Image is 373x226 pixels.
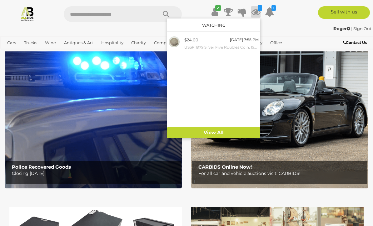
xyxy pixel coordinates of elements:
a: Antiques & Art [62,38,96,48]
a: Sign Out [353,26,371,31]
i: ✔ [215,5,221,11]
a: Sell with us [318,6,370,19]
div: [DATE] 7:55 PM [230,36,259,43]
a: Watching [202,23,226,28]
a: 1 [265,6,274,18]
i: 1 [271,5,276,11]
img: 52074-410a.jpeg [169,36,180,47]
strong: IRoger [332,26,350,31]
a: Wine [42,38,58,48]
a: $24.00 [DATE] 7:55 PM USSR 1979 Silver Five Roubles Coin, 1980 Moscow Olympics, Hammer Throw .900 [167,35,260,52]
a: Office [268,38,285,48]
a: Sports [5,48,22,58]
a: Charity [129,38,148,48]
a: Hospitality [99,38,126,48]
img: Allbids.com.au [20,6,35,21]
a: View All [167,127,260,138]
a: Trucks [22,38,40,48]
b: Contact Us [343,40,367,45]
span: $24.00 [184,37,198,42]
a: Contact Us [343,39,368,46]
span: | [351,26,352,31]
a: [GEOGRAPHIC_DATA] [26,48,75,58]
a: 1 [251,6,261,18]
a: Computers [152,38,179,48]
a: ✔ [210,6,219,18]
small: USSR 1979 Silver Five Roubles Coin, 1980 Moscow Olympics, Hammer Throw .900 [184,44,259,51]
button: Search [151,6,182,22]
i: 1 [258,5,262,11]
a: IRoger [332,26,351,31]
a: Cars [5,38,18,48]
